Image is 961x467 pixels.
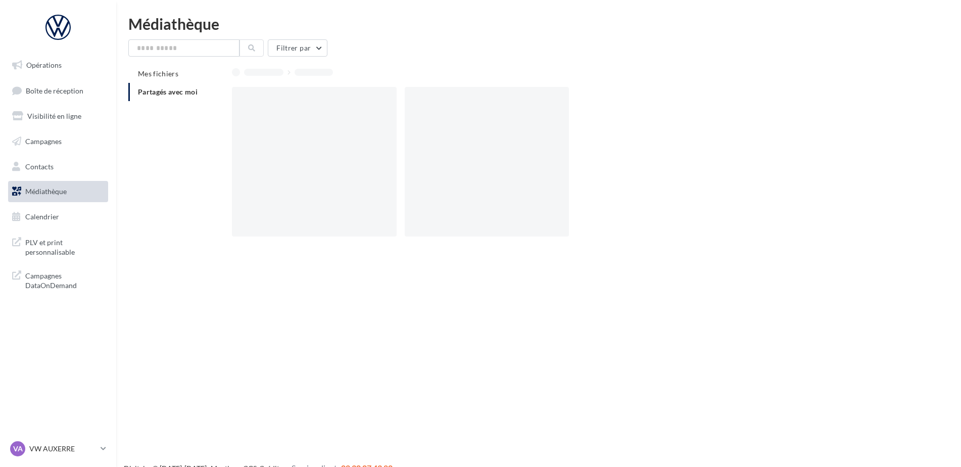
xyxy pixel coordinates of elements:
span: PLV et print personnalisable [25,236,104,257]
a: VA VW AUXERRE [8,439,108,458]
span: VA [13,444,23,454]
span: Campagnes [25,137,62,146]
div: Médiathèque [128,16,949,31]
a: Calendrier [6,206,110,227]
span: Visibilité en ligne [27,112,81,120]
p: VW AUXERRE [29,444,97,454]
span: Mes fichiers [138,69,178,78]
a: Visibilité en ligne [6,106,110,127]
a: Opérations [6,55,110,76]
span: Contacts [25,162,54,170]
a: PLV et print personnalisable [6,231,110,261]
span: Boîte de réception [26,86,83,95]
span: Campagnes DataOnDemand [25,269,104,291]
a: Contacts [6,156,110,177]
a: Médiathèque [6,181,110,202]
span: Médiathèque [25,187,67,196]
span: Opérations [26,61,62,69]
span: Calendrier [25,212,59,221]
a: Boîte de réception [6,80,110,102]
a: Campagnes DataOnDemand [6,265,110,295]
button: Filtrer par [268,39,327,57]
a: Campagnes [6,131,110,152]
span: Partagés avec moi [138,87,198,96]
